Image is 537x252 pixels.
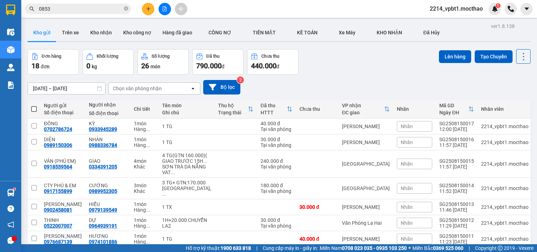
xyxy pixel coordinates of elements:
strong: 1900 633 818 [221,245,251,251]
div: Trạng thái [218,110,248,115]
span: Nhãn [401,185,413,191]
div: 0522007007 [44,223,72,229]
span: Cung cấp máy in - giấy in: [263,244,318,252]
div: [GEOGRAPHIC_DATA] [342,185,390,191]
div: 0917155899 [44,188,72,194]
div: 30.000 đ [299,204,335,210]
div: Chưa thu [299,106,335,112]
div: 30.000 đ [261,137,292,142]
span: đ [276,64,279,69]
div: [PERSON_NAME] [342,204,390,210]
div: NHÀN [89,137,127,142]
button: aim [175,3,187,15]
span: đơn [41,64,50,69]
div: 1 TX [162,204,211,210]
div: CƯỜNG [89,183,127,188]
img: icon-new-feature [492,6,498,12]
div: 11:57 [DATE] [439,164,474,170]
button: file-add [159,3,171,15]
span: Xe Máy [339,30,355,35]
div: Ngày ĐH [439,110,468,115]
div: SƠN TRÀ DÀ NẴNG VAT 14.000 [162,164,211,175]
div: Số điện thoại [44,110,82,115]
button: plus [142,3,154,15]
div: Người nhận [89,102,127,108]
div: 1H+20.000 CHUYỂN LA2 [162,217,211,229]
div: 0902458081 [44,207,72,213]
span: 1 [497,3,499,8]
div: 11:57 [DATE] [439,142,474,148]
img: logo-vxr [6,5,15,15]
button: caret-down [520,3,533,15]
span: ... [203,158,207,164]
div: DIỆN [44,137,82,142]
button: Số lượng26món [137,49,189,75]
div: SG2508150014 [439,183,474,188]
div: 12:00 [DATE] [439,126,474,132]
span: ... [146,223,150,229]
span: KẾ TOÁN [297,30,318,35]
div: Hàng thông thường [134,207,155,213]
div: 0933945289 [89,126,117,132]
div: THINH [44,217,82,223]
div: 0976687139 [44,239,72,245]
span: 18 [32,62,39,70]
div: 40.000 đ [299,236,335,242]
div: [PERSON_NAME] [342,139,390,145]
span: Đã Hủy [423,30,440,35]
div: 30.000 đ [261,217,292,223]
span: Nhãn [401,139,413,145]
img: warehouse-icon [7,46,15,53]
div: [PERSON_NAME] [342,124,390,129]
span: message [7,237,14,244]
sup: 1 [13,188,16,190]
div: KIM [44,233,82,239]
span: Nhãn [401,220,413,226]
div: 0334391205 [89,164,117,170]
div: HTTT [261,110,287,115]
div: 11:29 [DATE] [439,223,474,229]
th: Toggle SortBy [436,100,478,119]
div: 2214_vpbt1.mocthao [481,236,529,242]
span: Miền Bắc [412,244,463,252]
div: Hàng thông thường [134,142,155,148]
div: HƯƠNG [89,233,127,239]
div: [PERSON_NAME] [342,236,390,242]
div: HIỂU [89,201,127,207]
div: 0979139549 [89,207,117,213]
span: KHO NHẬN [377,30,402,35]
span: Hỗ trợ kỹ thuật: [186,244,251,252]
div: Ghi chú [162,110,211,115]
span: Nhãn [401,236,413,242]
div: 180.000 đ [261,183,292,188]
div: Nhân viên [481,106,529,112]
th: Toggle SortBy [215,100,257,119]
div: 1 món [134,233,155,239]
span: 2214_vpbt1.mocthao [424,4,489,13]
div: Nhãn [397,106,432,112]
div: CTY PHÚ & EM [44,183,82,188]
input: Tìm tên, số ĐT hoặc mã đơn [39,5,122,13]
div: 3 món [134,183,155,188]
div: 0974101886 [89,239,117,245]
span: | [469,244,470,252]
span: close-circle [124,6,128,11]
div: 11:23 [DATE] [439,239,474,245]
span: Nhãn [401,204,413,210]
img: warehouse-icon [7,189,15,196]
div: [GEOGRAPHIC_DATA] [342,161,390,167]
th: Toggle SortBy [257,100,296,119]
div: Hàng thông thường [134,126,155,132]
div: Số điện thoại [89,110,127,116]
span: close-circle [124,6,128,12]
span: plus [146,6,151,11]
span: kg [92,64,97,69]
div: 1 món [134,201,155,207]
button: Kho công nợ [118,24,157,41]
div: Tại văn phòng [261,223,292,229]
div: 4 TG(GTN 160.000)( GIAO TRƯỚC 15H NGÀY 18/8 [162,153,211,164]
div: 0702786724 [44,126,72,132]
div: Tại văn phòng [261,142,292,148]
div: Tại văn phòng [261,126,292,132]
span: 790.000 [196,62,222,70]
